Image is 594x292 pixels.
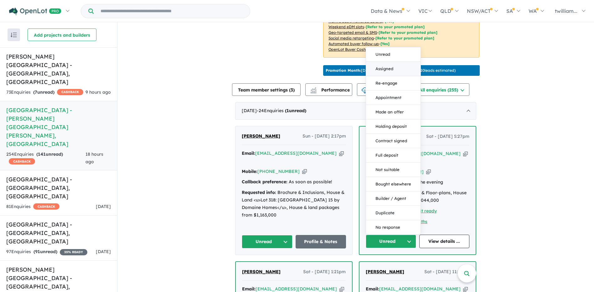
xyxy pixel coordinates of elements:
div: 73 Enquir ies [6,89,83,96]
div: 97 Enquir ies [6,248,87,256]
button: Unread [242,235,292,248]
div: Unread [366,47,421,235]
button: Builder / Agent [366,191,421,206]
span: 3 [291,87,293,93]
span: twilliam... [555,8,577,14]
strong: Requested info: [242,190,276,195]
div: Brochure & Inclusions, House & Land <u>Lot 318: [GEOGRAPHIC_DATA] 15 by Domaine Homes</u>, House ... [242,189,346,219]
button: Add projects and builders [28,29,96,41]
div: 81 Enquir ies [6,203,59,211]
span: Performance [311,87,350,93]
button: Unread [366,47,421,62]
button: Appointment [366,91,421,105]
img: sort.svg [11,33,17,37]
div: 254 Enquir ies [6,151,85,166]
button: Bought elsewhere [366,177,421,191]
span: Sat - [DATE] 5:27pm [426,133,469,140]
span: CASHBACK [33,203,59,210]
img: line-chart.svg [311,87,316,91]
input: Try estate name, suburb, builder or developer [95,4,249,18]
u: OpenLot Buyer Cashback [328,47,375,52]
button: Holding deposit [366,119,421,134]
a: [PERSON_NAME] [366,268,404,276]
span: [PERSON_NAME] [366,269,404,274]
h5: [GEOGRAPHIC_DATA] - [GEOGRAPHIC_DATA] , [GEOGRAPHIC_DATA] [6,175,111,201]
span: [DATE] [96,249,111,254]
p: [DATE] - [DATE] - ( 20 leads estimated) [326,68,456,73]
span: CASHBACK [9,158,35,164]
button: Contract signed [366,134,421,148]
strong: Email: [242,150,255,156]
span: [Refer to your promoted plan] [379,30,437,35]
strong: Email: [242,286,256,292]
strong: ( unread) [34,249,57,254]
a: [EMAIL_ADDRESS][DOMAIN_NAME] [255,150,337,156]
img: bar-chart.svg [310,89,317,93]
a: [PERSON_NAME] [242,133,280,140]
a: [PHONE_NUMBER] [257,169,300,174]
span: 91 [35,249,40,254]
span: 18 hours ago [85,151,103,164]
a: [EMAIL_ADDRESS][DOMAIN_NAME] [379,286,461,292]
span: 1 [287,108,289,113]
button: CSV download [357,83,408,96]
u: Automated buyer follow-up [328,41,379,46]
button: Copy [426,169,431,175]
u: Social media retargeting [328,36,374,40]
span: [PERSON_NAME] [242,133,280,139]
button: Full deposit [366,148,421,163]
b: Promotion Month: [326,68,361,73]
span: 7 [35,89,37,95]
strong: ( unread) [33,89,54,95]
span: [PERSON_NAME] [242,269,281,274]
button: No response [366,220,421,234]
a: [EMAIL_ADDRESS][DOMAIN_NAME] [256,286,337,292]
strong: Mobile: [242,169,257,174]
button: Performance [305,83,352,96]
strong: Email: [366,286,379,292]
button: Not suitable [366,163,421,177]
span: - 24 Enquir ies [257,108,306,113]
span: 141 [38,151,46,157]
button: Re-engage [366,76,421,91]
button: Unread [366,235,416,248]
button: Copy [463,150,468,157]
span: Sat - [DATE] 11:14am [424,268,469,276]
span: CASHBACK [57,89,83,95]
img: download icon [362,87,368,94]
button: Copy [302,168,307,175]
button: All enquiries (255) [413,83,469,96]
button: Team member settings (3) [232,83,301,96]
h5: [GEOGRAPHIC_DATA] - [GEOGRAPHIC_DATA] , [GEOGRAPHIC_DATA] [6,220,111,246]
div: As soon as possible! [242,178,346,186]
div: [DATE] [235,102,476,120]
span: [Refer to your promoted plan] [375,36,434,40]
a: Deposit ready [407,208,437,214]
strong: Callback preference: [242,179,287,185]
strong: ( unread) [36,151,63,157]
h5: [GEOGRAPHIC_DATA] - [PERSON_NAME][GEOGRAPHIC_DATA][PERSON_NAME] , [GEOGRAPHIC_DATA] [6,106,111,148]
button: Copy [339,150,344,157]
span: Sat - [DATE] 1:21pm [303,268,346,276]
span: 35 % READY [60,249,87,255]
button: Assigned [366,62,421,76]
strong: ( unread) [285,108,306,113]
u: Weekend eDM slots [328,24,364,29]
span: 9 hours ago [85,89,111,95]
u: Geo-targeted email & SMS [328,30,377,35]
a: [PERSON_NAME] [242,268,281,276]
span: [Refer to your promoted plan] [366,24,425,29]
img: Openlot PRO Logo White [9,8,61,15]
span: Sun - [DATE] 2:17pm [302,133,346,140]
button: Duplicate [366,206,421,220]
a: View details ... [419,235,470,248]
h5: [PERSON_NAME][GEOGRAPHIC_DATA] - [GEOGRAPHIC_DATA] , [GEOGRAPHIC_DATA] [6,52,111,86]
span: [Yes] [380,41,390,46]
button: Made an offer [366,105,421,119]
a: Profile & Notes [296,235,346,248]
span: [DATE] [96,204,111,209]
